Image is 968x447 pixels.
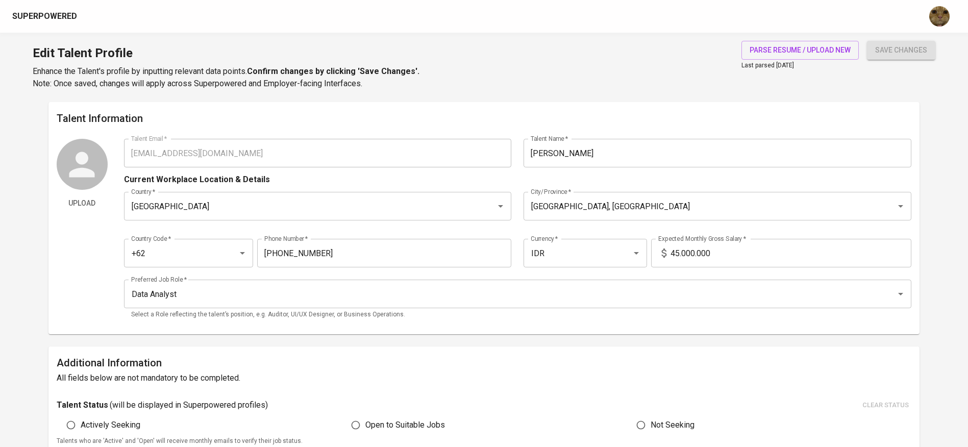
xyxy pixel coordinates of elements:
span: Upload [61,197,104,210]
div: Superpowered [12,11,77,22]
span: parse resume / upload new [750,44,851,57]
img: app logo [79,9,93,24]
button: Upload [57,194,108,213]
p: Enhance the Talent's profile by inputting relevant data points. Note: Once saved, changes will ap... [33,65,419,90]
button: Open [493,199,508,213]
button: parse resume / upload new [741,41,859,60]
button: Open [235,246,250,260]
a: Superpoweredapp logo [12,9,93,24]
button: Open [893,199,908,213]
h6: All fields below are not mandatory to be completed. [57,371,911,385]
p: ( will be displayed in Superpowered profiles ) [110,399,268,411]
img: ec6c0910-f960-4a00-a8f8-c5744e41279e.jpg [929,6,950,27]
button: Open [893,287,908,301]
h1: Edit Talent Profile [33,41,419,65]
h6: Additional Information [57,355,911,371]
span: Actively Seeking [81,419,140,431]
p: Select a Role reflecting the talent’s position, e.g. Auditor, UI/UX Designer, or Business Operati... [131,310,904,320]
span: save changes [875,44,927,57]
p: Current Workplace Location & Details [124,173,270,186]
h6: Talent Information [57,110,911,127]
span: Open to Suitable Jobs [365,419,445,431]
p: Talent Status [57,399,108,411]
span: Not Seeking [651,419,694,431]
button: save changes [867,41,935,60]
span: Last parsed [DATE] [741,62,794,69]
p: Talents who are 'Active' and 'Open' will receive monthly emails to verify their job status. [57,436,911,446]
button: Open [629,246,643,260]
b: Confirm changes by clicking 'Save Changes'. [247,66,419,76]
